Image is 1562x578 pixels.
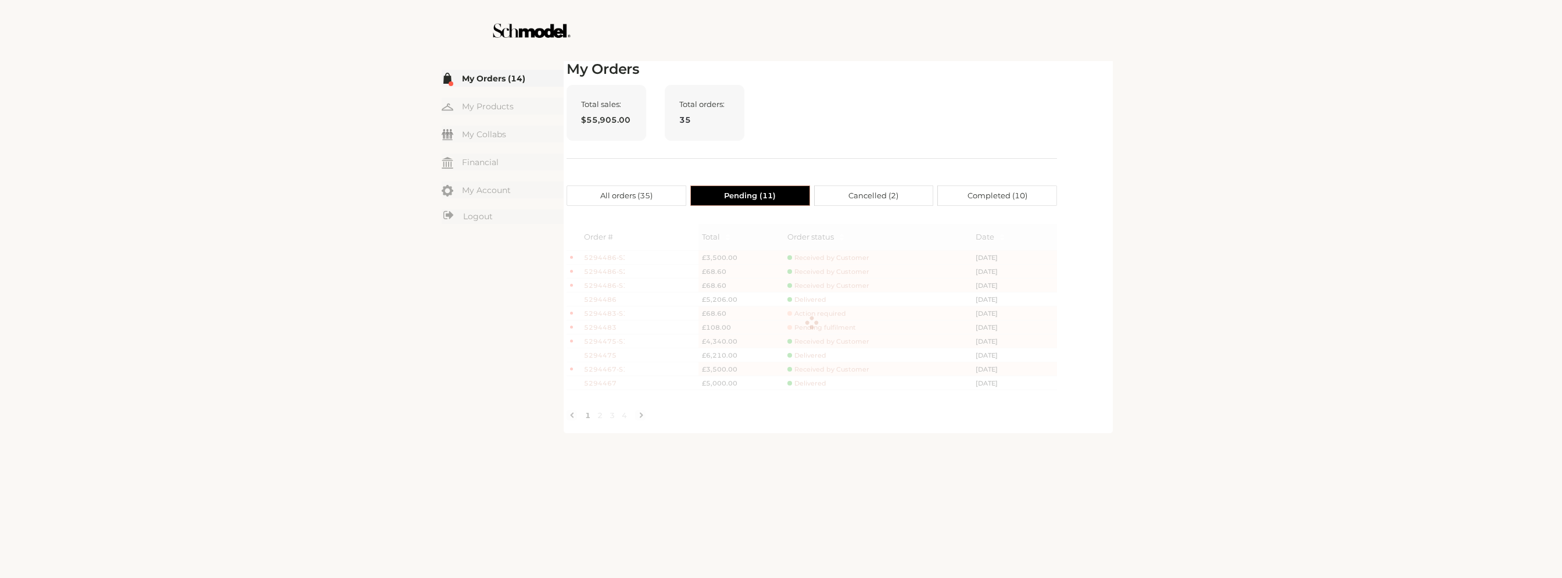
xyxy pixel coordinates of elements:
span: 35 [679,113,730,126]
a: My Orders (14) [442,70,564,87]
a: Logout [442,209,564,224]
span: All orders ( 35 ) [600,186,653,205]
h2: My Orders [567,61,1057,78]
a: My Account [442,181,564,198]
span: Completed ( 10 ) [968,186,1027,205]
span: Pending ( 11 ) [724,186,776,205]
img: my-hanger.svg [442,101,453,113]
div: Menu [442,70,564,226]
img: my-account.svg [442,185,453,197]
img: my-financial.svg [442,157,453,169]
a: Financial [442,154,564,170]
span: $55,905.00 [581,113,632,126]
span: Total orders: [679,99,730,109]
a: My Collabs [442,126,564,142]
img: my-friends.svg [442,129,453,140]
span: Cancelled ( 2 ) [848,186,898,205]
img: my-order.svg [442,73,453,84]
span: Total sales: [581,99,632,109]
a: My Products [442,98,564,115]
